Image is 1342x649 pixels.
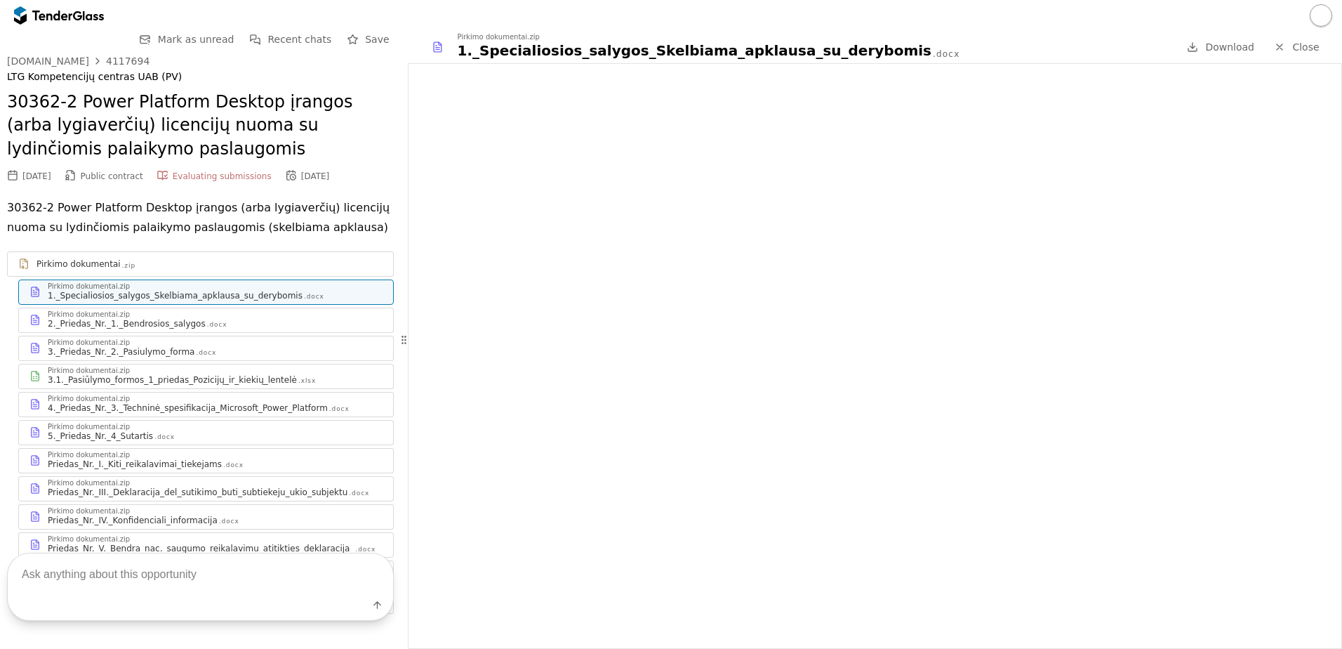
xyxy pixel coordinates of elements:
div: Pirkimo dokumentai.zip [48,367,130,374]
a: Pirkimo dokumentai.zipPriedas_Nr._I._Kiti_reikalavimai_tiekejams.docx [18,448,394,473]
div: Pirkimo dokumentai.zip [48,424,130,431]
div: [DATE] [301,171,330,181]
div: 1._Specialiosios_salygos_Skelbiama_apklausa_su_derybomis [48,290,303,301]
div: 3._Priedas_Nr._2._Pasiulymo_forma [48,346,194,358]
div: Priedas_Nr._IV._Konfidenciali_informacija [48,515,218,526]
div: [DATE] [22,171,51,181]
div: 3.1._Pasiūlymo_formos_1_priedas_Pozicijų_ir_kiekių_lentelė [48,374,297,386]
div: Pirkimo dokumentai.zip [48,452,130,459]
span: Recent chats [267,34,331,45]
div: Pirkimo dokumentai.zip [48,508,130,515]
div: 1._Specialiosios_salygos_Skelbiama_apklausa_su_derybomis [458,41,931,60]
div: .docx [349,489,369,498]
div: Priedas_Nr._I._Kiti_reikalavimai_tiekejams [48,459,222,470]
a: Pirkimo dokumentai.zipPriedas_Nr._IV._Konfidenciali_informacija.docx [18,504,394,530]
a: Pirkimo dokumentai.zip3.1._Pasiūlymo_formos_1_priedas_Pozicijų_ir_kiekių_lentelė.xlsx [18,364,394,389]
div: .docx [196,348,216,358]
div: Pirkimo dokumentai.zip [48,480,130,487]
div: 4._Priedas_Nr._3._Techninė_spesifikacija_Microsoft_Power_Platform [48,402,328,414]
div: 2._Priedas_Nr._1._Bendrosios_salygos [48,318,206,329]
div: Pirkimo dokumentai.zip [458,34,540,41]
a: Close [1265,39,1328,56]
span: Download [1205,41,1254,53]
a: Pirkimo dokumentai.zip5._Priedas_Nr._4_Sutartis.docx [18,420,394,445]
div: .docx [329,405,350,414]
div: Pirkimo dokumentai [36,258,121,270]
div: 4117694 [106,56,150,66]
div: Pirkimo dokumentai.zip [48,395,130,402]
a: Pirkimo dokumentai.zipPriedas_Nr._III._Deklaracija_del_sutikimo_buti_subtiekeju_ukio_subjektu.docx [18,476,394,501]
p: 30362-2 Power Platform Desktop įrangos (arba lygiaverčių) licencijų nuoma su lydinčiomis palaikym... [7,198,394,237]
div: .zip [122,261,135,270]
a: Pirkimo dokumentai.zip3._Priedas_Nr._2._Pasiulymo_forma.docx [18,336,394,361]
div: Pirkimo dokumentai.zip [48,283,130,290]
div: [DOMAIN_NAME] [7,56,89,66]
button: Recent chats [245,31,335,48]
span: Public contract [81,171,143,181]
div: .docx [154,433,175,442]
div: .docx [933,48,959,60]
span: Close [1292,41,1319,53]
h2: 30362-2 Power Platform Desktop įrangos (arba lygiaverčių) licencijų nuoma su lydinčiomis palaikym... [7,91,394,162]
a: [DOMAIN_NAME]4117694 [7,55,150,67]
a: Download [1183,39,1258,56]
div: Pirkimo dokumentai.zip [48,339,130,346]
span: Mark as unread [158,34,234,45]
div: 5._Priedas_Nr._4_Sutartis [48,431,153,442]
a: Pirkimo dokumentai.zip [7,251,394,277]
div: .docx [207,320,227,329]
a: Pirkimo dokumentai.zip2._Priedas_Nr._1._Bendrosios_salygos.docx [18,308,394,333]
span: Save [365,34,389,45]
button: Mark as unread [135,31,239,48]
button: Save [343,31,393,48]
div: .docx [219,517,239,526]
div: Pirkimo dokumentai.zip [48,311,130,318]
a: Pirkimo dokumentai.zip1._Specialiosios_salygos_Skelbiama_apklausa_su_derybomis.docx [18,280,394,305]
div: Priedas_Nr._III._Deklaracija_del_sutikimo_buti_subtiekeju_ukio_subjektu [48,487,347,498]
div: .docx [304,292,324,301]
div: .xlsx [298,376,316,386]
div: LTG Kompetencijų centras UAB (PV) [7,71,394,83]
a: Pirkimo dokumentai.zip4._Priedas_Nr._3._Techninė_spesifikacija_Microsoft_Power_Platform.docx [18,392,394,417]
div: .docx [223,461,244,470]
span: Evaluating submissions [173,171,272,181]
